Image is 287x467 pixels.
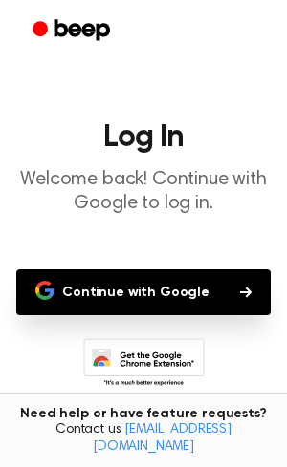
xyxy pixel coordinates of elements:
button: Continue with Google [16,269,271,315]
h1: Log In [15,122,272,153]
a: Beep [19,12,127,50]
a: [EMAIL_ADDRESS][DOMAIN_NAME] [93,423,232,454]
p: Welcome back! Continue with Google to log in. [15,168,272,216]
span: Contact us [11,422,276,456]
